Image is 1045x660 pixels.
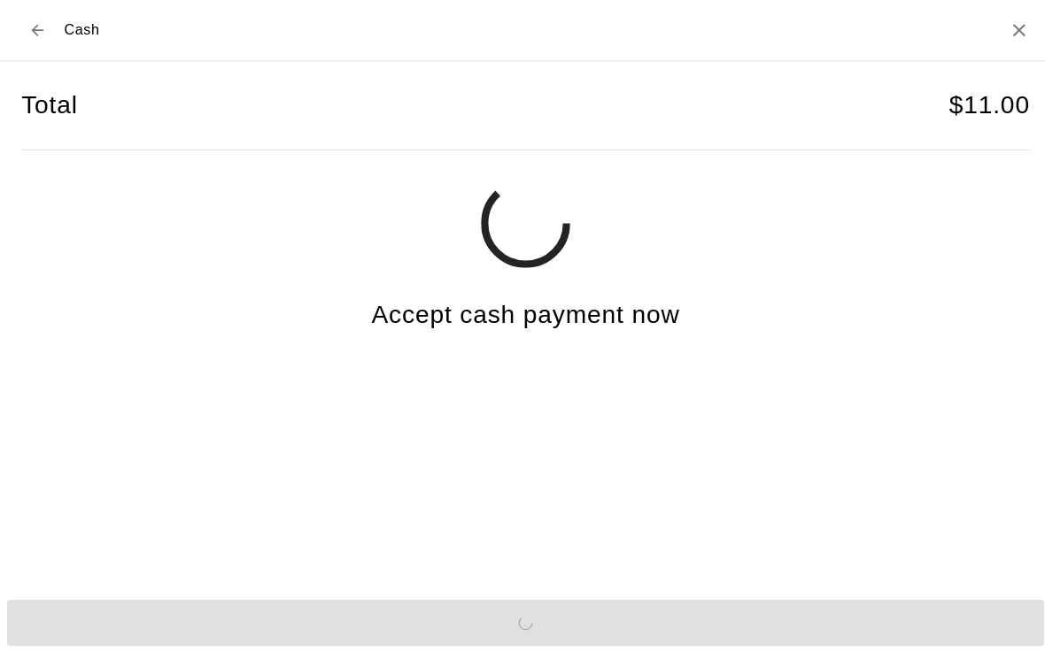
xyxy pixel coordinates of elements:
button: Close [1002,19,1024,41]
button: Back to checkout [21,14,53,46]
h4: $ 11.00 [943,89,1024,120]
div: Cash [21,14,99,46]
h4: Accept cash payment now [369,298,676,329]
h4: Total [21,89,77,120]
